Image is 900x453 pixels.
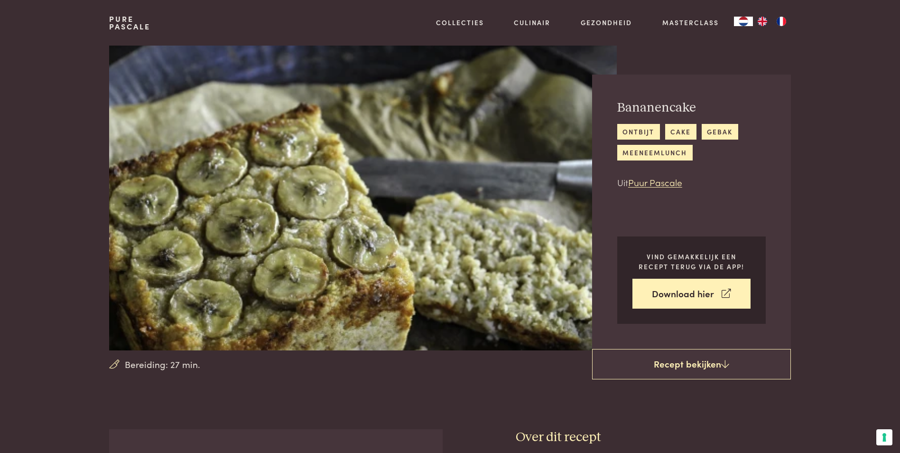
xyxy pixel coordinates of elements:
a: Download hier [632,279,751,309]
ul: Language list [753,17,791,26]
a: PurePascale [109,15,150,30]
a: Culinair [514,18,550,28]
a: EN [753,17,772,26]
a: cake [665,124,696,140]
p: Uit [617,176,766,189]
a: meeneemlunch [617,145,693,160]
p: Vind gemakkelijk een recept terug via de app! [632,252,751,271]
a: Puur Pascale [628,176,682,189]
a: gebak [702,124,738,140]
span: Bereiding: 27 min. [125,358,200,371]
aside: Language selected: Nederlands [734,17,791,26]
h2: Bananencake [617,100,766,116]
a: Collecties [436,18,484,28]
a: Gezondheid [581,18,632,28]
img: Bananencake [109,46,616,350]
a: Recept bekijken [592,349,791,379]
h3: Over dit recept [516,429,791,446]
a: FR [772,17,791,26]
a: ontbijt [617,124,660,140]
a: NL [734,17,753,26]
div: Language [734,17,753,26]
a: Masterclass [662,18,719,28]
button: Uw voorkeuren voor toestemming voor trackingtechnologieën [876,429,892,445]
